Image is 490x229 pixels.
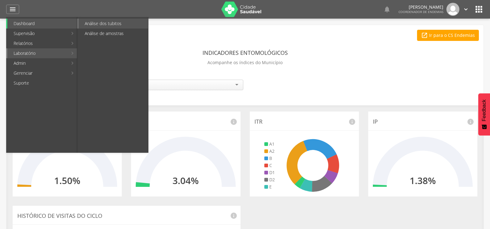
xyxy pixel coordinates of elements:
h2: 3.04% [173,175,199,186]
a:  [462,3,469,16]
a: Dashboard [7,19,77,29]
p: ITR [254,118,354,126]
h2: 1.50% [54,175,80,186]
span: Feedback [481,99,487,121]
a: Supervisão [7,29,68,38]
i:  [421,32,428,39]
p: Acompanhe os índices do Município [207,58,283,67]
i:  [462,6,469,13]
p: IP [373,118,473,126]
li: E [264,184,275,190]
li: D2 [264,177,275,183]
li: A1 [264,141,275,147]
i:  [9,6,16,13]
i: info [230,212,237,219]
li: B [264,155,275,161]
a: Análise de amostras [79,29,148,38]
a: Suporte [7,78,77,88]
i: info [348,118,356,126]
i: info [467,118,474,126]
li: A2 [264,148,275,154]
li: C [264,162,275,169]
a: Admin [7,58,68,68]
button: Feedback - Mostrar pesquisa [478,93,490,135]
h2: 1.38% [410,175,436,186]
p: IRP [136,118,236,126]
a:  [6,5,19,14]
span: Coordenador de Endemias [398,10,443,14]
a: Ir para o CS Endemias [417,30,479,41]
p: [PERSON_NAME] [398,5,443,9]
a: Laboratório [7,48,68,58]
a: Gerenciar [7,68,68,78]
a:  [383,3,391,16]
header: Indicadores Entomológicos [202,47,288,58]
li: D1 [264,170,275,176]
i:  [474,4,484,14]
a: Análise dos tubitos [79,19,148,29]
a: Relatórios [7,38,68,48]
i: info [230,118,237,126]
i:  [383,6,391,13]
p: Histórico de Visitas do Ciclo [17,212,236,220]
